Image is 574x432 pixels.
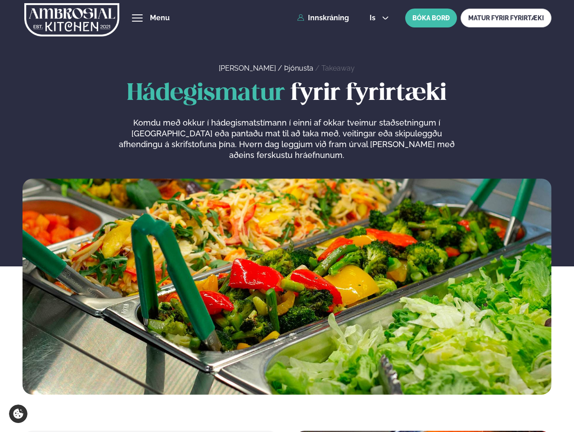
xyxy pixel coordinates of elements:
a: Takeaway [321,64,355,72]
h1: fyrir fyrirtæki [23,81,551,107]
a: [PERSON_NAME] [219,64,276,72]
a: MATUR FYRIR FYRIRTÆKI [461,9,551,27]
span: / [315,64,321,72]
a: Cookie settings [9,405,27,423]
span: / [278,64,284,72]
img: logo [24,1,119,38]
p: Komdu með okkur í hádegismatstímann í einni af okkar tveimur staðsetningum í [GEOGRAPHIC_DATA] eð... [117,117,457,161]
button: is [362,14,396,22]
a: Þjónusta [284,64,313,72]
span: Hádegismatur [127,82,285,105]
button: hamburger [132,13,143,23]
a: Innskráning [297,14,349,22]
span: is [370,14,378,22]
button: BÓKA BORÐ [405,9,457,27]
img: image alt [23,179,551,395]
